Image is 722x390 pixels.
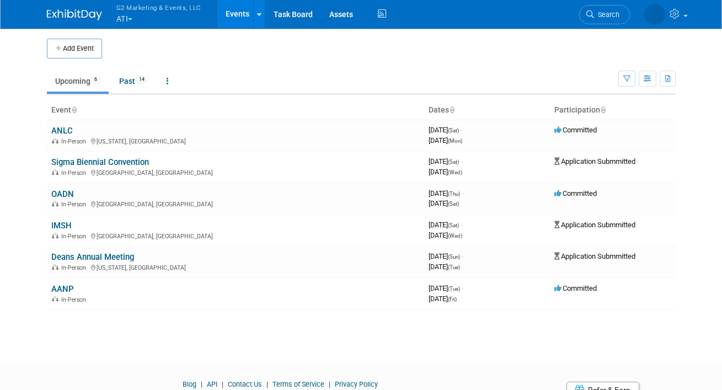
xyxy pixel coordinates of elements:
[326,380,333,388] span: |
[52,201,58,206] img: In-Person Event
[51,189,74,199] a: OADN
[448,264,460,270] span: (Tue)
[61,296,89,303] span: In-Person
[461,126,462,134] span: -
[52,138,58,143] img: In-Person Event
[429,263,460,271] span: [DATE]
[61,264,89,271] span: In-Person
[91,76,100,84] span: 6
[429,252,463,260] span: [DATE]
[51,157,149,167] a: Sigma Biennial Convention
[51,252,134,262] a: Deans Annual Meeting
[51,221,72,231] a: IMSH
[644,4,665,25] img: Nora McQuillan
[183,380,196,388] a: Blog
[462,284,463,292] span: -
[47,9,102,20] img: ExhibitDay
[51,284,74,294] a: AANP
[264,380,271,388] span: |
[448,191,460,197] span: (Thu)
[61,138,89,145] span: In-Person
[554,189,597,197] span: Committed
[448,201,459,207] span: (Sat)
[462,189,463,197] span: -
[51,199,420,208] div: [GEOGRAPHIC_DATA], [GEOGRAPHIC_DATA]
[429,168,462,176] span: [DATE]
[198,380,205,388] span: |
[461,221,462,229] span: -
[136,76,148,84] span: 14
[52,264,58,270] img: In-Person Event
[600,105,606,114] a: Sort by Participation Type
[272,380,324,388] a: Terms of Service
[429,157,462,165] span: [DATE]
[429,231,462,239] span: [DATE]
[116,2,201,13] span: G2 Marketing & Events, LLC
[424,101,550,120] th: Dates
[448,138,462,144] span: (Mon)
[554,221,635,229] span: Application Submmitted
[228,380,262,388] a: Contact Us
[554,252,635,260] span: Application Submmitted
[429,199,459,207] span: [DATE]
[335,380,378,388] a: Privacy Policy
[429,126,462,134] span: [DATE]
[461,157,462,165] span: -
[554,284,597,292] span: Committed
[47,101,424,120] th: Event
[219,380,226,388] span: |
[51,231,420,240] div: [GEOGRAPHIC_DATA], [GEOGRAPHIC_DATA]
[429,221,462,229] span: [DATE]
[554,126,597,134] span: Committed
[448,159,459,165] span: (Sat)
[429,295,457,303] span: [DATE]
[449,105,454,114] a: Sort by Start Date
[61,169,89,177] span: In-Person
[448,127,459,133] span: (Sat)
[448,254,460,260] span: (Sun)
[207,380,217,388] a: API
[448,222,459,228] span: (Sat)
[61,201,89,208] span: In-Person
[51,126,73,136] a: ANLC
[429,136,462,145] span: [DATE]
[51,136,420,145] div: [US_STATE], [GEOGRAPHIC_DATA]
[429,189,463,197] span: [DATE]
[462,252,463,260] span: -
[429,284,463,292] span: [DATE]
[51,168,420,177] div: [GEOGRAPHIC_DATA], [GEOGRAPHIC_DATA]
[594,10,619,19] span: Search
[448,296,457,302] span: (Fri)
[52,233,58,238] img: In-Person Event
[52,169,58,175] img: In-Person Event
[71,105,77,114] a: Sort by Event Name
[579,5,630,24] a: Search
[448,233,462,239] span: (Wed)
[47,39,102,58] button: Add Event
[111,71,156,92] a: Past14
[47,71,109,92] a: Upcoming6
[554,157,635,165] span: Application Submmitted
[52,296,58,302] img: In-Person Event
[550,101,676,120] th: Participation
[51,263,420,271] div: [US_STATE], [GEOGRAPHIC_DATA]
[61,233,89,240] span: In-Person
[448,169,462,175] span: (Wed)
[448,286,460,292] span: (Tue)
